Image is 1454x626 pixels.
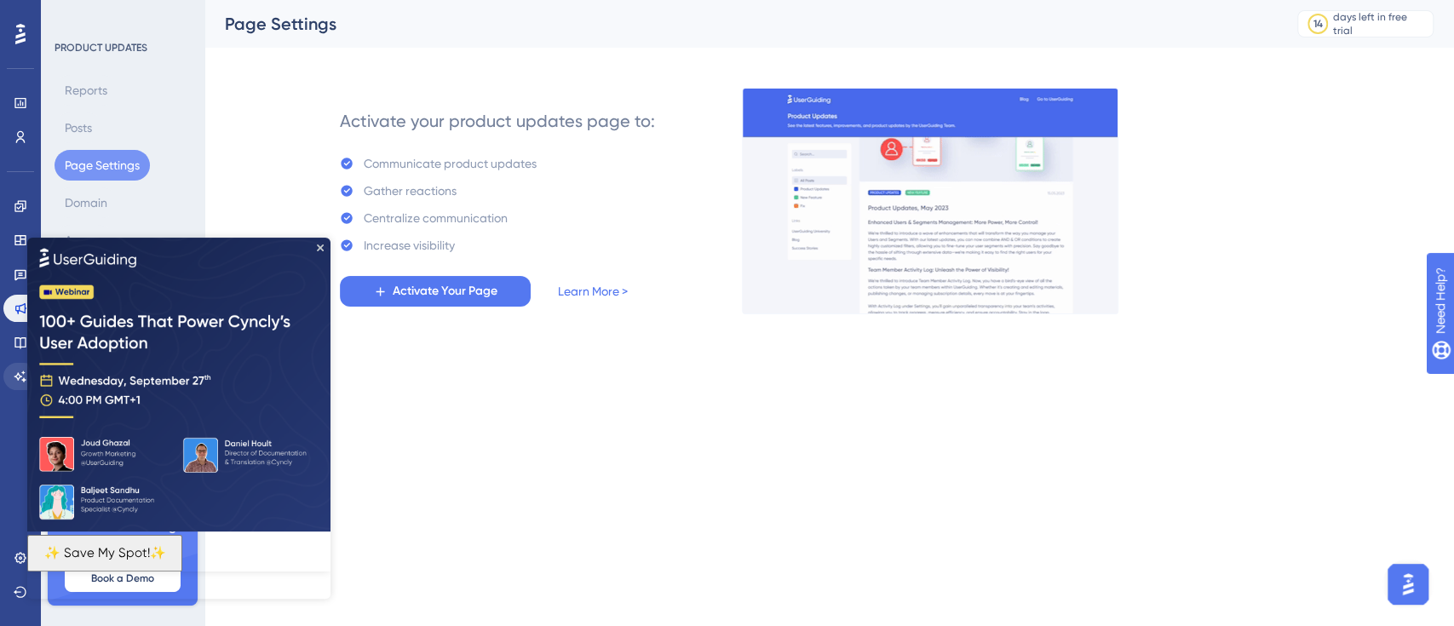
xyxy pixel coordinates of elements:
[55,150,150,181] button: Page Settings
[742,88,1118,314] img: 253145e29d1258e126a18a92d52e03bb.gif
[558,281,628,302] a: Learn More >
[340,276,531,307] button: Activate Your Page
[290,7,296,14] div: Close Preview
[1382,559,1434,610] iframe: UserGuiding AI Assistant Launcher
[55,112,102,143] button: Posts
[55,41,147,55] div: PRODUCT UPDATES
[364,153,537,174] div: Communicate product updates
[364,235,455,256] div: Increase visibility
[55,75,118,106] button: Reports
[55,187,118,218] button: Domain
[40,4,106,25] span: Need Help?
[340,109,655,133] div: Activate your product updates page to:
[225,12,1255,36] div: Page Settings
[1333,10,1428,37] div: days left in free trial
[1313,17,1323,31] div: 14
[55,225,113,256] button: Access
[364,208,508,228] div: Centralize communication
[364,181,457,201] div: Gather reactions
[393,281,497,302] span: Activate Your Page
